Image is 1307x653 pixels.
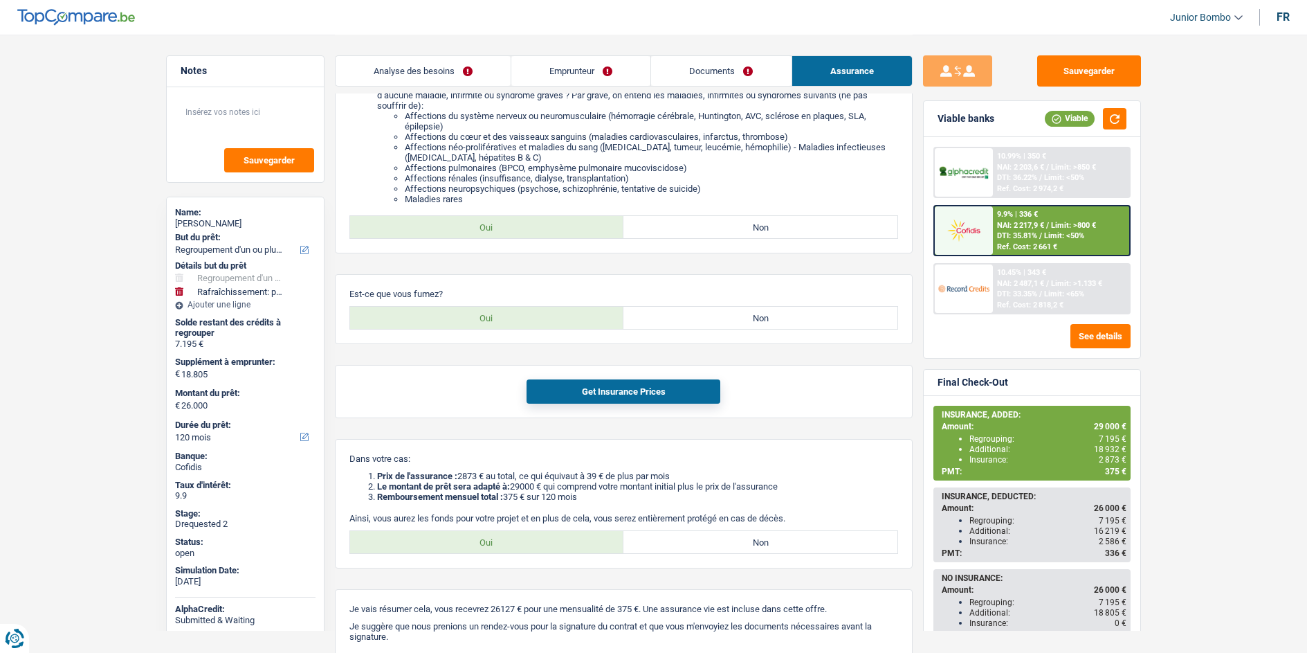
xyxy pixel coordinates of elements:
[1094,585,1126,595] span: 26 000 €
[969,618,1126,628] div: Insurance:
[651,56,791,86] a: Documents
[938,276,989,301] img: Record Credits
[997,289,1037,298] span: DTI: 33.35%
[997,242,1057,251] div: Ref. Cost: 2 661 €
[969,434,1126,444] div: Regrouping:
[997,279,1044,288] span: NAI: 2 487,1 €
[942,548,1126,558] div: PMT:
[349,604,898,614] p: Je vais résumer cela, vous recevrez 26127 € pour une mensualité de 375 €. Une assurance vie est i...
[175,548,316,559] div: open
[1094,503,1126,513] span: 26 000 €
[938,165,989,181] img: AlphaCredit
[224,148,314,172] button: Sauvegarder
[1105,467,1126,476] span: 375 €
[942,585,1126,595] div: Amount:
[1115,618,1126,628] span: 0 €
[175,260,316,271] div: Détails but du prêt
[175,339,316,350] div: 7.195 €
[181,65,310,77] h5: Notes
[175,388,313,399] label: Montant du prêt:
[1099,598,1126,607] span: 7 195 €
[623,531,897,553] label: Non
[511,56,650,86] a: Emprunteur
[175,420,313,431] label: Durée du prêt:
[938,113,994,125] div: Viable banks
[1105,630,1126,640] span: 336 €
[997,163,1044,172] span: NAI: 2 203,6 €
[405,142,898,163] li: Affections néo-prolifératives et maladies du sang ([MEDICAL_DATA], tumeur, leucémie, hémophilie) ...
[175,462,316,473] div: Cofidis
[405,163,898,173] li: Affections pulmonaires (BPCO, emphysème pulmonaire mucoviscidose)
[1105,548,1126,558] span: 336 €
[1070,324,1131,348] button: See details
[1046,221,1049,230] span: /
[623,307,897,329] label: Non
[377,481,898,492] li: 29000 € qui comprend votre montant initial plus le prix de l'assurance
[175,537,316,548] div: Status:
[350,216,624,238] label: Oui
[969,445,1126,454] div: Additional:
[175,508,316,519] div: Stage:
[405,132,898,142] li: Affections du cœur et des vaisseaux sanguins (maladies cardiovasculaires, infarctus, thrombose)
[997,221,1044,230] span: NAI: 2 217,9 €
[377,471,898,481] li: 2873 € au total, ce qui équivaut à 39 € de plus par mois
[1159,6,1243,29] a: Junior Bombo
[1051,279,1102,288] span: Limit: >1.133 €
[1094,422,1126,431] span: 29 000 €
[175,317,316,339] div: Solde restant des crédits à regrouper
[1099,434,1126,444] span: 7 195 €
[175,218,316,229] div: [PERSON_NAME]
[175,604,316,615] div: AlphaCredit:
[969,516,1126,526] div: Regrouping:
[997,301,1063,310] div: Ref. Cost: 2 818,2 €
[1094,445,1126,454] span: 18 932 €
[969,598,1126,607] div: Regrouping:
[350,531,624,553] label: Oui
[175,615,316,626] div: Submitted & Waiting
[17,9,135,26] img: TopCompare Logo
[175,565,316,576] div: Simulation Date:
[175,451,316,462] div: Banque:
[405,194,898,204] li: Maladies rares
[942,467,1126,476] div: PMT:
[175,576,316,587] div: [DATE]
[1046,163,1049,172] span: /
[349,454,898,464] p: Dans votre cas:
[997,184,1063,193] div: Ref. Cost: 2 974,2 €
[1051,221,1096,230] span: Limit: >800 €
[175,480,316,491] div: Taux d'intérêt:
[175,207,316,218] div: Name:
[175,400,180,411] span: €
[377,492,503,502] b: Remboursement mensuel total :
[1099,455,1126,465] span: 2 873 €
[527,379,720,404] button: Get Insurance Prices
[405,111,898,132] li: Affections du système nerveux ou neuromusculaire (hémorragie cérébrale, Huntington, AVC, sclérose...
[175,300,316,310] div: Ajouter une ligne
[997,152,1046,161] div: 10.99% | 350 €
[377,471,457,481] b: Prix de l'assurance :
[969,608,1126,618] div: Additional:
[969,537,1126,546] div: Insurance:
[349,289,898,299] p: Est-ce que vous fumez?
[1099,516,1126,526] span: 7 195 €
[1039,173,1042,182] span: /
[938,217,989,243] img: Cofidis
[942,492,1126,501] div: INSURANCE, DEDUCTED:
[997,210,1038,219] div: 9.9% | 336 €
[1044,231,1084,240] span: Limit: <50%
[938,377,1008,388] div: Final Check-Out
[175,232,313,243] label: But du prêt:
[349,621,898,642] p: Je suggère que nous prenions un rendez-vous pour la signature du contrat et que vous m'envoyiez l...
[1099,537,1126,546] span: 2 586 €
[175,519,316,530] div: Drequested 2
[1094,608,1126,618] span: 18 805 €
[349,513,898,524] p: Ainsi, vous aurez les fonds pour votre projet et en plus de cela, vous serez entièrement protégé ...
[350,307,624,329] label: Oui
[1044,289,1084,298] span: Limit: <65%
[942,630,1126,640] div: PMT:
[1094,526,1126,536] span: 16 219 €
[969,526,1126,536] div: Additional:
[175,357,313,368] label: Supplément à emprunter:
[336,56,511,86] a: Analyse des besoins
[792,56,912,86] a: Assurance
